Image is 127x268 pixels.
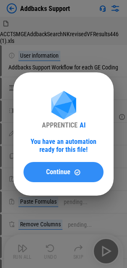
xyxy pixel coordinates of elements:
[23,162,104,182] button: ContinueContinue
[80,121,86,129] div: AI
[23,138,104,154] div: You have an automation ready for this file!
[46,169,70,175] span: Continue
[42,121,78,129] div: APPRENTICE
[74,169,81,176] img: Continue
[47,91,80,122] img: Apprentice AI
